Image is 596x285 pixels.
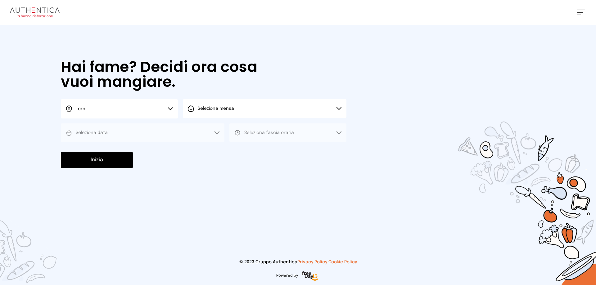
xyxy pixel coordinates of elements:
[61,60,275,89] h1: Hai fame? Decidi ora cosa vuoi mangiare.
[297,260,327,264] a: Privacy Policy
[198,106,234,111] span: Seleziona mensa
[61,123,224,142] button: Seleziona data
[229,123,346,142] button: Seleziona fascia oraria
[183,99,346,118] button: Seleziona mensa
[76,131,108,135] span: Seleziona data
[61,99,178,118] button: Terni
[61,152,133,168] button: Inizia
[300,270,320,283] img: logo-freeday.3e08031.png
[10,259,586,265] p: © 2023 Gruppo Authentica
[328,260,357,264] a: Cookie Policy
[76,107,86,111] span: Terni
[276,273,298,278] span: Powered by
[244,131,294,135] span: Seleziona fascia oraria
[422,86,596,285] img: sticker-selezione-mensa.70a28f7.png
[10,7,60,17] img: logo.8f33a47.png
